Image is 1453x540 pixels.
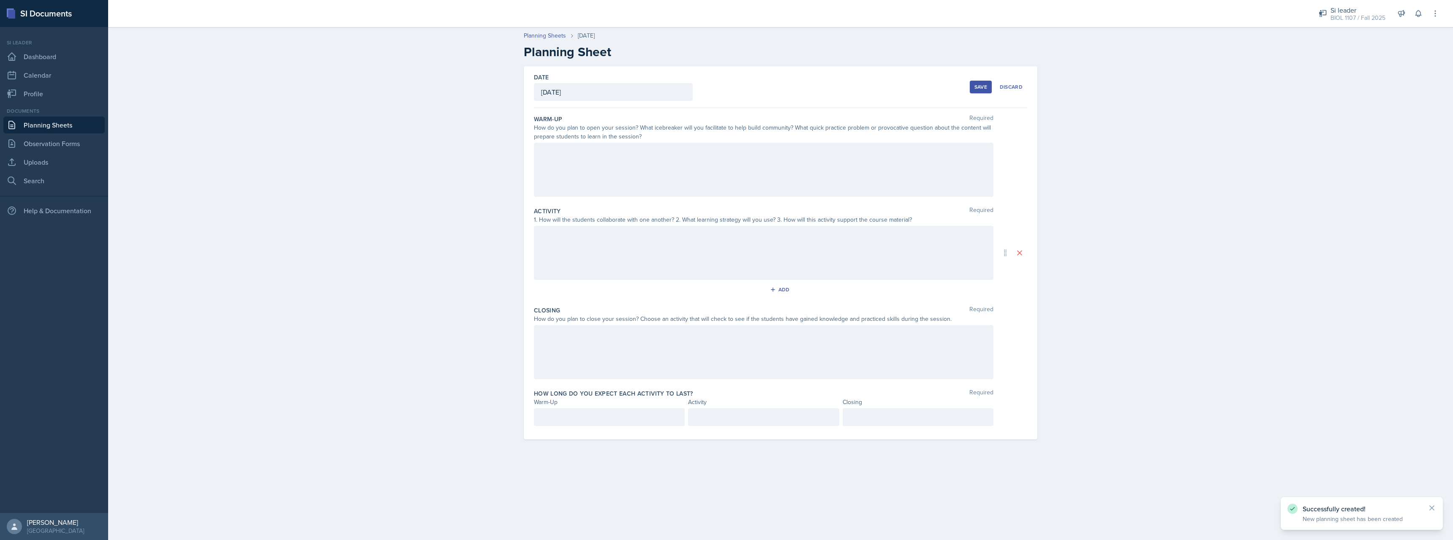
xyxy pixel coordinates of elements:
span: Required [969,306,993,315]
div: [DATE] [578,31,595,40]
div: How do you plan to open your session? What icebreaker will you facilitate to help build community... [534,123,993,141]
a: Calendar [3,67,105,84]
div: Closing [843,398,993,407]
a: Uploads [3,154,105,171]
div: Activity [688,398,839,407]
div: [GEOGRAPHIC_DATA] [27,526,84,535]
div: BIOL 1107 / Fall 2025 [1331,14,1385,22]
button: Save [970,81,992,93]
a: Search [3,172,105,189]
div: Si leader [3,39,105,46]
span: Required [969,207,993,215]
button: Add [767,283,795,296]
span: Required [969,115,993,123]
div: Si leader [1331,5,1385,15]
h2: Planning Sheet [524,44,1037,60]
label: Activity [534,207,561,215]
label: How long do you expect each activity to last? [534,389,693,398]
a: Planning Sheets [524,31,566,40]
span: Required [969,389,993,398]
div: [PERSON_NAME] [27,518,84,526]
button: Discard [995,81,1027,93]
div: Help & Documentation [3,202,105,219]
div: How do you plan to close your session? Choose an activity that will check to see if the students ... [534,315,993,323]
a: Planning Sheets [3,117,105,133]
label: Date [534,73,549,81]
div: Save [974,84,987,90]
a: Observation Forms [3,135,105,152]
a: Dashboard [3,48,105,65]
label: Closing [534,306,560,315]
p: New planning sheet has been created [1303,515,1421,523]
div: Discard [1000,84,1023,90]
div: Warm-Up [534,398,685,407]
div: 1. How will the students collaborate with one another? 2. What learning strategy will you use? 3.... [534,215,993,224]
div: Documents [3,107,105,115]
div: Add [772,286,790,293]
a: Profile [3,85,105,102]
p: Successfully created! [1303,505,1421,513]
label: Warm-Up [534,115,562,123]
